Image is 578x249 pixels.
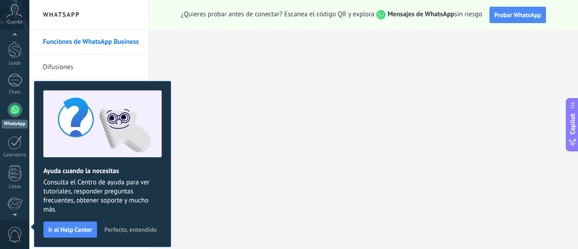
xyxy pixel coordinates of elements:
[43,29,140,55] a: Funciones de WhatsApp Business
[568,113,577,134] span: Copilot
[7,19,22,25] span: Cuenta
[29,29,149,55] li: Funciones de WhatsApp Business
[387,10,454,19] strong: Mensajes de WhatsApp
[2,184,28,190] div: Listas
[2,61,28,66] div: Leads
[43,178,162,214] span: Consulta el Centro de ayuda para ver tutoriales, responder preguntas frecuentes, obtener soporte ...
[43,55,140,80] a: Difusiones
[489,7,546,23] button: Probar WhatsApp
[43,80,140,105] a: Plantillas
[2,120,28,128] div: WhatsApp
[104,226,157,233] span: Perfecto, entendido
[2,152,28,158] div: Calendario
[494,11,541,19] span: Probar WhatsApp
[43,167,162,175] h2: Ayuda cuando la necesitas
[181,10,482,19] span: ¿Quieres probar antes de conectar? Escanea el código QR y explora sin riesgo
[29,80,149,105] li: Plantillas
[48,226,92,233] span: Ir al Help Center
[100,223,161,236] button: Perfecto, entendido
[43,221,97,238] button: Ir al Help Center
[29,55,149,80] li: Difusiones
[2,89,28,95] div: Chats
